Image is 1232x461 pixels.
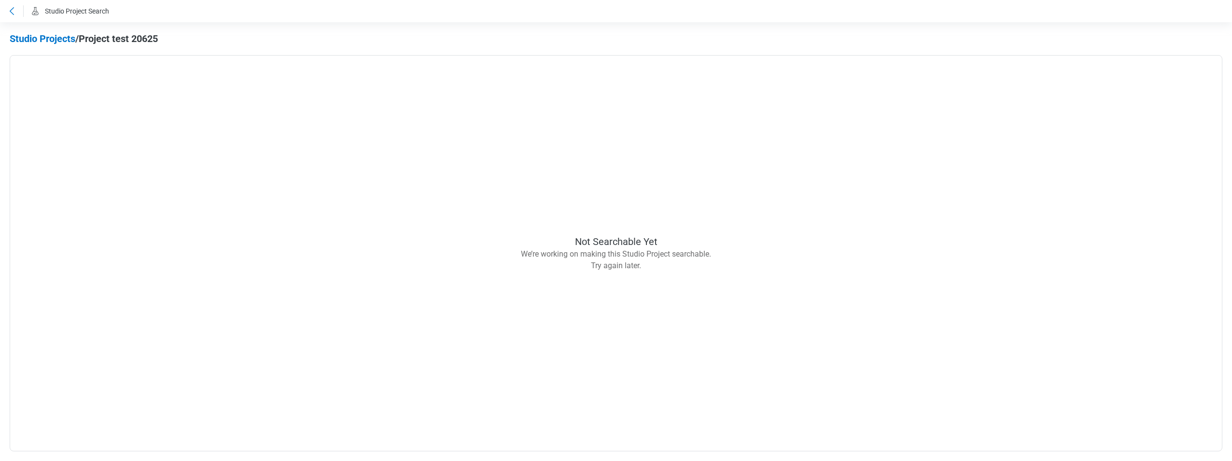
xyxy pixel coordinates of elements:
div: Not Searchable Yet [519,235,713,248]
span: Studio Projects [10,33,75,44]
span: Studio Project Search [45,7,109,15]
span: / [75,33,79,44]
div: Project test 20625 [10,32,1222,55]
div: We’re working on making this Studio Project searchable. Try again later. [519,248,713,272]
